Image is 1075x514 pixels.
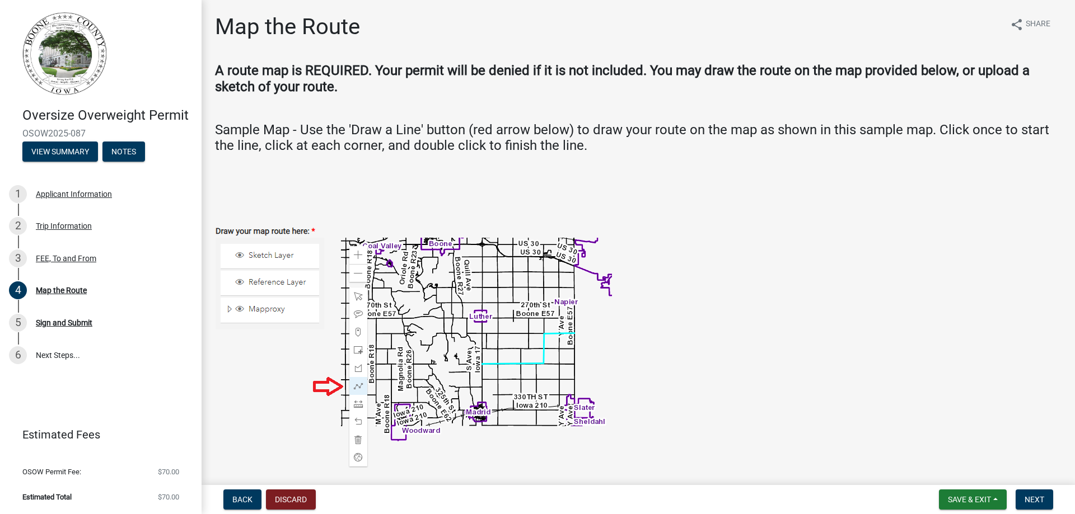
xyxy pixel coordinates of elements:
[9,217,27,235] div: 2
[266,489,316,510] button: Discard
[9,281,27,299] div: 4
[102,142,145,162] button: Notes
[1001,13,1059,35] button: shareShare
[36,190,112,198] div: Applicant Information
[1025,495,1044,504] span: Next
[1016,489,1053,510] button: Next
[22,148,98,157] wm-modal-confirm: Summary
[22,468,81,475] span: OSOW Permit Fee:
[9,314,27,332] div: 5
[1026,18,1050,31] span: Share
[215,204,612,468] img: Sample_OSOW_map_70cb09bd-cd23-4d43-b1a4-76105862ade6.png
[232,495,253,504] span: Back
[223,489,261,510] button: Back
[102,148,145,157] wm-modal-confirm: Notes
[22,128,179,139] span: OSOW2025-087
[22,12,107,96] img: Boone County, Iowa
[36,254,96,262] div: FEE, To and From
[36,286,87,294] div: Map the Route
[9,346,27,364] div: 6
[36,319,92,327] div: Sign and Submit
[22,142,98,162] button: View Summary
[9,185,27,203] div: 1
[1010,18,1023,31] i: share
[948,495,991,504] span: Save & Exit
[9,249,27,267] div: 3
[215,122,1062,154] h4: Sample Map - Use the 'Draw a Line' button (red arrow below) to draw your route on the map as show...
[9,423,184,446] a: Estimated Fees
[215,63,1030,95] strong: A route map is REQUIRED. Your permit will be denied if it is not included. You may draw the route...
[22,493,72,501] span: Estimated Total
[939,489,1007,510] button: Save & Exit
[22,107,193,124] h4: Oversize Overweight Permit
[36,222,92,230] div: Trip Information
[158,493,179,501] span: $70.00
[215,13,360,40] h1: Map the Route
[158,468,179,475] span: $70.00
